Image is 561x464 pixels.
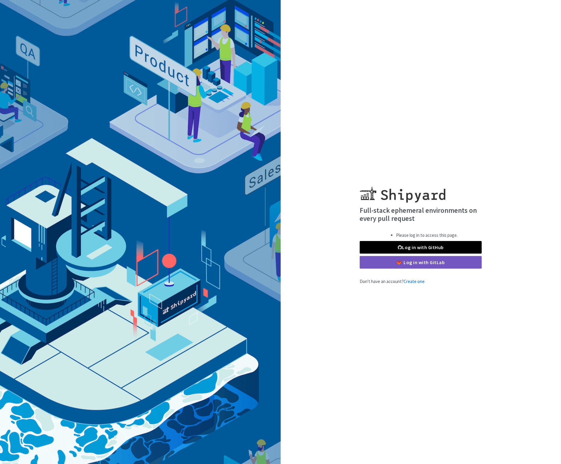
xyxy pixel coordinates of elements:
[396,232,458,239] li: Please log in to access this page.
[397,260,401,265] img: gitlab-color.svg
[360,241,482,254] a: Log in with GitHub
[360,256,482,269] a: Log in with GitLab
[360,179,445,203] img: Shipyard logo
[404,279,425,284] a: Create one
[360,279,425,284] span: Don't have an account?
[360,206,482,223] h4: Full-stack ephemeral environments on every pull request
